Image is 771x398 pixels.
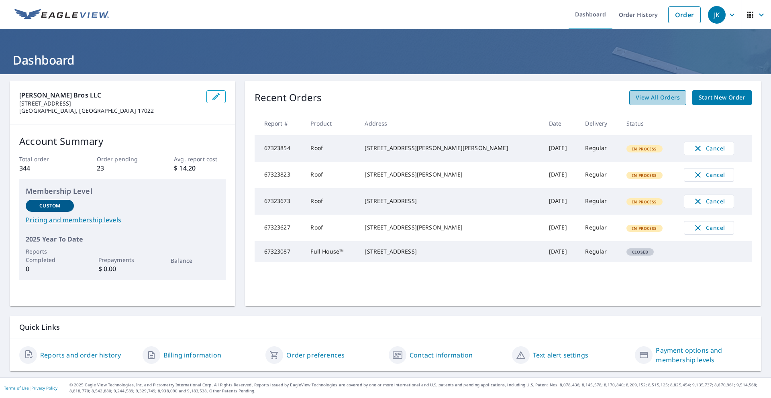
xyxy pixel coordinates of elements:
span: In Process [627,173,662,178]
td: 67323673 [255,188,304,215]
td: [DATE] [543,135,579,162]
p: 2025 Year To Date [26,234,219,244]
button: Cancel [684,168,734,182]
p: $ 14.20 [174,163,225,173]
button: Cancel [684,221,734,235]
td: 67323854 [255,135,304,162]
td: Roof [304,135,358,162]
a: Billing information [163,350,221,360]
p: Custom [39,202,60,209]
span: Cancel [692,223,726,233]
td: 67323823 [255,162,304,188]
p: Quick Links [19,322,752,332]
p: [GEOGRAPHIC_DATA], [GEOGRAPHIC_DATA] 17022 [19,107,200,114]
p: $ 0.00 [98,264,147,274]
a: Order [668,6,701,23]
th: Date [543,112,579,135]
p: Order pending [97,155,148,163]
td: Regular [579,135,620,162]
p: Avg. report cost [174,155,225,163]
td: Roof [304,215,358,241]
td: 67323087 [255,241,304,262]
td: Regular [579,188,620,215]
button: Cancel [684,142,734,155]
p: Reports Completed [26,247,74,264]
img: EV Logo [14,9,109,21]
span: In Process [627,146,662,152]
td: [DATE] [543,241,579,262]
p: 344 [19,163,71,173]
a: Privacy Policy [31,385,57,391]
div: JK [708,6,726,24]
div: [STREET_ADDRESS][PERSON_NAME] [365,171,536,179]
span: In Process [627,225,662,231]
p: Balance [171,256,219,265]
div: [STREET_ADDRESS] [365,248,536,256]
p: | [4,386,57,390]
td: Regular [579,241,620,262]
div: [STREET_ADDRESS][PERSON_NAME][PERSON_NAME] [365,144,536,152]
p: © 2025 Eagle View Technologies, Inc. and Pictometry International Corp. All Rights Reserved. Repo... [69,382,767,394]
div: [STREET_ADDRESS][PERSON_NAME] [365,223,536,231]
span: Cancel [692,197,726,206]
p: [PERSON_NAME] Bros LLC [19,90,200,100]
h1: Dashboard [10,52,761,68]
span: Cancel [692,170,726,180]
td: [DATE] [543,162,579,188]
a: Pricing and membership levels [26,215,219,225]
span: Start New Order [699,93,745,103]
th: Report # [255,112,304,135]
th: Status [620,112,677,135]
p: 0 [26,264,74,274]
td: Roof [304,188,358,215]
span: Closed [627,249,653,255]
button: Cancel [684,195,734,208]
div: [STREET_ADDRESS] [365,197,536,205]
p: Prepayments [98,256,147,264]
td: Regular [579,215,620,241]
a: Contact information [410,350,473,360]
td: [DATE] [543,215,579,241]
span: In Process [627,199,662,205]
a: Payment options and membership levels [656,345,752,365]
span: Cancel [692,144,726,153]
a: Order preferences [286,350,345,360]
a: View All Orders [629,90,686,105]
a: Reports and order history [40,350,121,360]
p: [STREET_ADDRESS] [19,100,200,107]
a: Terms of Use [4,385,29,391]
span: View All Orders [636,93,680,103]
th: Product [304,112,358,135]
td: Full House™ [304,241,358,262]
td: 67323627 [255,215,304,241]
p: Recent Orders [255,90,322,105]
a: Start New Order [692,90,752,105]
p: 23 [97,163,148,173]
p: Total order [19,155,71,163]
p: Account Summary [19,134,226,148]
p: Membership Level [26,186,219,197]
td: Regular [579,162,620,188]
a: Text alert settings [533,350,588,360]
td: Roof [304,162,358,188]
td: [DATE] [543,188,579,215]
th: Address [358,112,542,135]
th: Delivery [579,112,620,135]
